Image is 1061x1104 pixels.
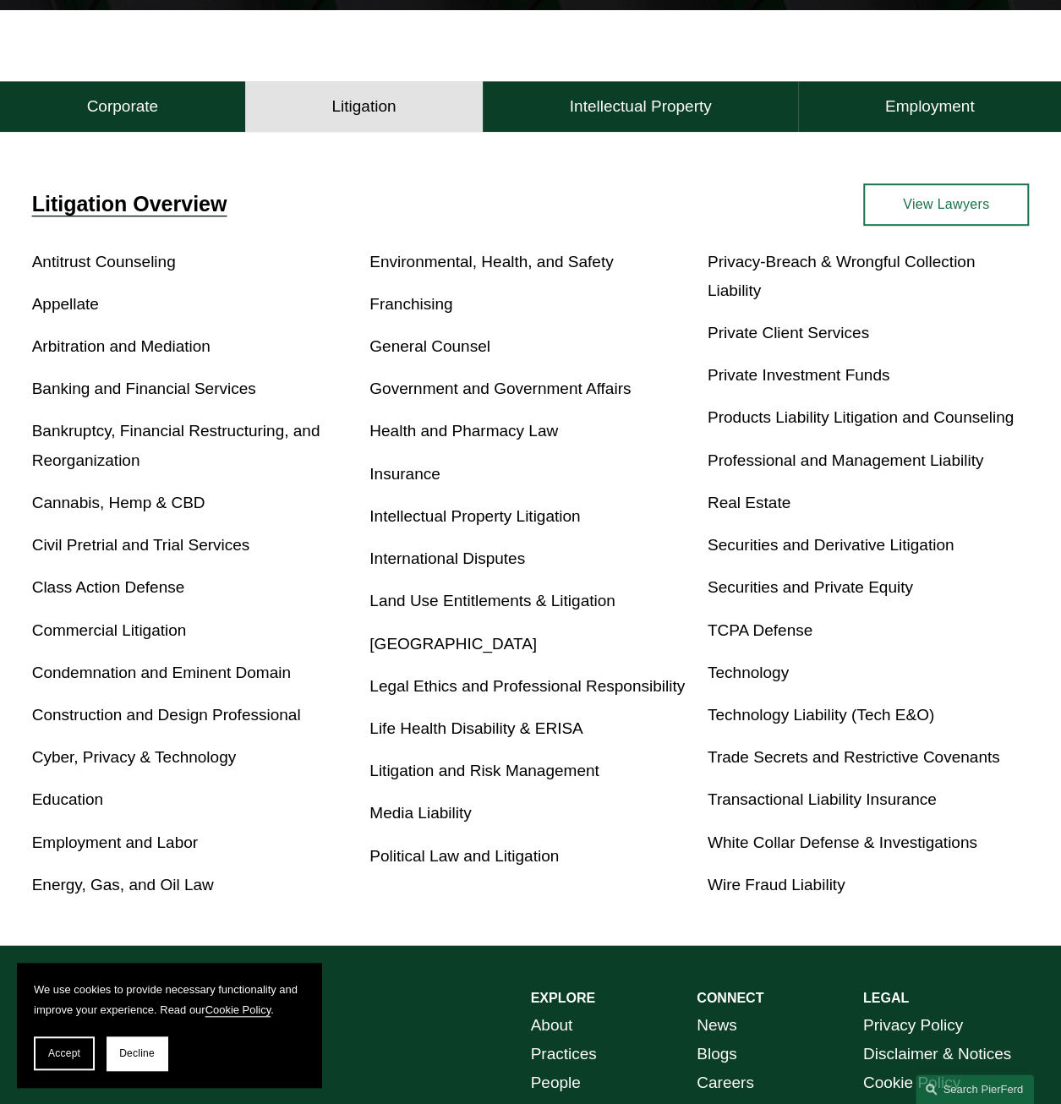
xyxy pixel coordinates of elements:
[916,1074,1034,1104] a: Search this site
[369,677,685,695] a: Legal Ethics and Professional Responsibility
[697,1040,737,1068] a: Blogs
[885,96,975,117] h4: Employment
[32,192,227,216] a: Litigation Overview
[369,422,558,440] a: Health and Pharmacy Law
[32,664,291,681] a: Condemnation and Eminent Domain
[708,706,934,724] a: Technology Liability (Tech E&O)
[369,380,631,397] a: Government and Government Affairs
[708,536,954,554] a: Securities and Derivative Litigation
[32,253,176,271] a: Antitrust Counseling
[369,804,471,822] a: Media Liability
[331,96,396,117] h4: Litigation
[369,337,490,355] a: General Counsel
[32,422,320,468] a: Bankruptcy, Financial Restructuring, and Reorganization
[369,592,615,609] a: Land Use Entitlements & Litigation
[708,790,937,808] a: Transactional Liability Insurance
[708,876,845,894] a: Wire Fraud Liability
[863,1040,1011,1068] a: Disclaimer & Notices
[34,1036,95,1070] button: Accept
[32,536,250,554] a: Civil Pretrial and Trial Services
[32,578,185,596] a: Class Action Defense
[708,621,812,639] a: TCPA Defense
[863,1068,960,1097] a: Cookie Policy
[87,96,159,117] h4: Corporate
[369,507,580,525] a: Intellectual Property Litigation
[369,762,599,779] a: Litigation and Risk Management
[570,96,712,117] h4: Intellectual Property
[369,719,582,737] a: Life Health Disability & ERISA
[32,790,104,808] a: Education
[531,1040,597,1068] a: Practices
[32,494,205,511] a: Cannabis, Hemp & CBD
[32,706,301,724] a: Construction and Design Professional
[17,963,321,1087] section: Cookie banner
[863,991,909,1005] strong: LEGAL
[708,253,975,299] a: Privacy-Breach & Wrongful Collection Liability
[708,748,1000,766] a: Trade Secrets and Restrictive Covenants
[119,1047,155,1059] span: Decline
[708,324,869,342] a: Private Client Services
[369,635,537,653] a: [GEOGRAPHIC_DATA]
[863,1011,963,1040] a: Privacy Policy
[708,833,977,851] a: White Collar Defense & Investigations
[697,1011,737,1040] a: News
[32,337,211,355] a: Arbitration and Mediation
[32,380,256,397] a: Banking and Financial Services
[32,876,214,894] a: Energy, Gas, and Oil Law
[531,1068,581,1097] a: People
[369,295,452,313] a: Franchising
[369,465,440,483] a: Insurance
[531,1011,573,1040] a: About
[369,847,559,865] a: Political Law and Litigation
[708,366,889,384] a: Private Investment Funds
[48,1047,80,1059] span: Accept
[863,183,1030,227] a: View Lawyers
[32,833,198,851] a: Employment and Labor
[697,991,763,1005] strong: CONNECT
[708,664,789,681] a: Technology
[34,980,304,1019] p: We use cookies to provide necessary functionality and improve your experience. Read our .
[32,748,237,766] a: Cyber, Privacy & Technology
[708,451,983,469] a: Professional and Management Liability
[531,991,595,1005] strong: EXPLORE
[32,621,187,639] a: Commercial Litigation
[369,253,613,271] a: Environmental, Health, and Safety
[107,1036,167,1070] button: Decline
[697,1068,754,1097] a: Careers
[205,1003,271,1016] a: Cookie Policy
[708,408,1014,426] a: Products Liability Litigation and Counseling
[708,494,790,511] a: Real Estate
[708,578,913,596] a: Securities and Private Equity
[32,295,99,313] a: Appellate
[369,549,525,567] a: International Disputes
